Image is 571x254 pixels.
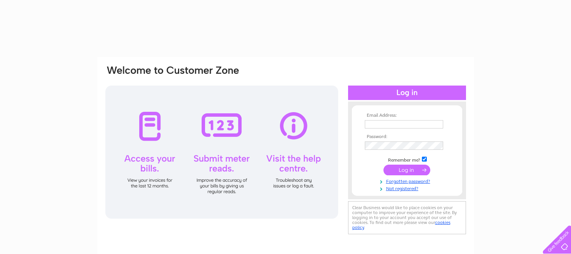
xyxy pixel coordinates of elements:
th: Password: [363,134,451,140]
a: cookies policy [352,220,450,230]
input: Submit [383,165,430,175]
div: Clear Business would like to place cookies on your computer to improve your experience of the sit... [348,201,466,234]
th: Email Address: [363,113,451,118]
td: Remember me? [363,156,451,163]
a: Not registered? [365,184,451,192]
a: Forgotten password? [365,177,451,184]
